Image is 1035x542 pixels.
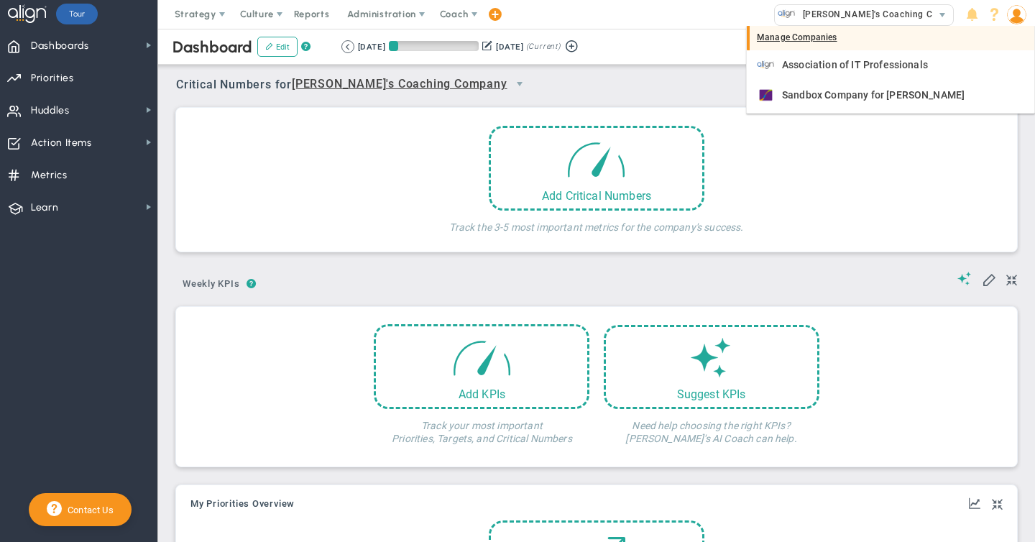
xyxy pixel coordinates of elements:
[507,72,532,96] span: select
[172,37,252,57] span: Dashboard
[782,90,965,100] span: Sandbox Company for [PERSON_NAME]
[175,9,216,19] span: Strategy
[257,37,298,57] button: Edit
[604,409,819,445] h4: Need help choosing the right KPIs? [PERSON_NAME]'s AI Coach can help.
[491,189,702,203] div: Add Critical Numbers
[796,5,967,24] span: [PERSON_NAME]'s Coaching Company
[389,41,479,51] div: Period Progress: 10% Day 10 of 91 with 81 remaining.
[292,75,507,93] span: [PERSON_NAME]'s Coaching Company
[62,505,114,515] span: Contact Us
[341,40,354,53] button: Go to previous period
[31,31,89,61] span: Dashboards
[374,409,589,445] h4: Track your most important Priorities, Targets, and Critical Numbers
[31,63,74,93] span: Priorities
[496,40,523,53] div: [DATE]
[176,272,247,295] span: Weekly KPIs
[757,56,775,74] img: 20836.Company.photo
[31,128,92,158] span: Action Items
[747,26,1034,50] div: Manage Companies
[606,387,817,401] div: Suggest KPIs
[757,86,775,104] img: 33672.Company.photo
[190,499,295,510] button: My Priorities Overview
[240,9,274,19] span: Culture
[982,272,996,286] span: Edit My KPIs
[1007,5,1026,24] img: 51354.Person.photo
[782,60,928,70] span: Association of IT Professionals
[449,211,743,234] h4: Track the 3-5 most important metrics for the company's success.
[778,5,796,23] img: 20858.Company.photo
[176,272,247,298] button: Weekly KPIs
[358,40,385,53] div: [DATE]
[190,499,295,509] span: My Priorities Overview
[31,96,70,126] span: Huddles
[376,387,587,401] div: Add KPIs
[932,5,953,25] span: select
[347,9,415,19] span: Administration
[526,40,561,53] span: (Current)
[31,193,58,223] span: Learn
[176,72,535,98] span: Critical Numbers for
[440,9,469,19] span: Coach
[957,272,972,285] span: Suggestions (AI Feature)
[31,160,68,190] span: Metrics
